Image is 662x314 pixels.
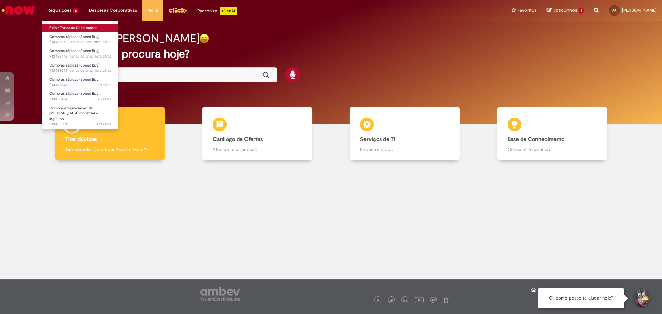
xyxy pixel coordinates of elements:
img: logo_footer_naosei.png [443,297,449,303]
a: Aberto R13458649 : Compras rápidas (Speed Buy) [42,62,118,74]
b: Serviços de TI [360,136,395,143]
span: R13458873 [49,39,111,45]
a: Aberto R13458776 : Compras rápidas (Speed Buy) [42,47,118,60]
a: Aberto R13458402 : Compras rápidas (Speed Buy) [42,90,118,103]
span: Compras rápidas (Speed Buy) [49,63,99,68]
time: 28/08/2025 14:52:01 [98,97,111,102]
span: Rascunhos [553,7,578,13]
a: Exibir Todas as Solicitações [42,24,118,32]
p: Encontre ajuda [360,146,449,153]
a: Catálogo de Ofertas Abra uma solicitação [184,107,331,160]
img: click_logo_yellow_360x200.png [168,5,187,15]
span: Compras rápidas (Speed Buy) [49,77,99,82]
div: Padroniza [197,7,237,15]
p: +GenAi [220,7,237,15]
a: Tirar dúvidas Tirar dúvidas com Lupi Assist e Gen Ai [36,107,184,160]
span: R13458776 [49,54,111,59]
span: R13458547 [49,82,111,88]
span: Requisições [47,7,71,14]
p: Abra uma solicitação [213,146,302,153]
b: Base de Conhecimento [508,136,564,143]
span: Despesas Corporativas [89,7,137,14]
span: Compras rápidas (Speed Buy) [49,48,99,53]
img: logo_footer_ambev_rotulo_gray.png [200,287,240,301]
div: Oi, como posso te ajudar hoje? [538,288,624,308]
a: Aberto R13405013 : Compra e negociação de Capex industrial e logístico [42,104,118,119]
span: R13405013 [49,122,111,127]
h2: Boa tarde, [PERSON_NAME] [60,32,199,44]
time: 28/08/2025 15:53:40 [70,39,111,44]
img: ServiceNow [1,3,36,17]
a: Rascunhos [547,7,584,14]
p: Tirar dúvidas com Lupi Assist e Gen Ai [65,146,154,153]
time: 28/08/2025 15:40:23 [70,54,111,59]
span: [PERSON_NAME] [622,7,657,13]
h2: O que você procura hoje? [60,48,603,60]
time: 12/08/2025 16:25:25 [97,122,111,127]
a: Aberto R13458547 : Compras rápidas (Speed Buy) [42,76,118,89]
ul: Requisições [42,21,118,129]
span: 17d atrás [97,122,111,127]
a: Aberto R13458873 : Compras rápidas (Speed Buy) [42,33,118,46]
img: logo_footer_twitter.png [390,299,393,302]
b: Catálogo de Ofertas [213,136,263,143]
img: logo_footer_workplace.png [430,297,437,303]
span: cerca de uma hora atrás [70,39,111,44]
span: cerca de uma hora atrás [70,54,111,59]
span: Favoritos [518,7,536,14]
span: Compras rápidas (Speed Buy) [49,34,99,39]
span: More [147,7,158,14]
time: 28/08/2025 15:10:48 [98,82,111,88]
span: AA [612,8,616,12]
img: logo_footer_facebook.png [376,299,380,302]
span: 6 [73,8,79,14]
span: Compras rápidas (Speed Buy) [49,91,99,96]
time: 28/08/2025 15:22:59 [70,68,111,73]
a: Serviços de TI Encontre ajuda [331,107,479,160]
p: Consulte e aprenda [508,146,597,153]
span: Compra e negociação de [MEDICAL_DATA] industrial e logístico [49,105,98,121]
img: logo_footer_linkedin.png [403,298,407,303]
span: 2h atrás [98,82,111,88]
span: 1 [579,8,584,14]
span: cerca de uma hora atrás [70,68,111,73]
span: 2h atrás [98,97,111,102]
span: R13458649 [49,68,111,73]
button: Iniciar Conversa de Suporte [631,288,652,309]
a: Base de Conhecimento Consulte e aprenda [479,107,626,160]
span: R13458402 [49,97,111,102]
img: logo_footer_youtube.png [415,295,424,304]
img: happy-face.png [199,33,209,43]
b: Tirar dúvidas [65,136,97,143]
